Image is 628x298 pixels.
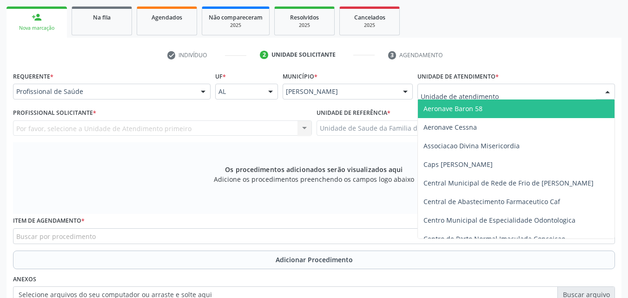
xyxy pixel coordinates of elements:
label: Item de agendamento [13,214,85,228]
div: Unidade solicitante [271,51,336,59]
div: 2025 [281,22,328,29]
span: Adicionar Procedimento [276,255,353,265]
label: Profissional Solicitante [13,106,96,120]
span: Não compareceram [209,13,263,21]
span: Caps [PERSON_NAME] [423,160,493,169]
label: Município [283,69,317,84]
span: Aeronave Baron 58 [423,104,483,113]
span: Na fila [93,13,111,21]
div: Nova marcação [13,25,60,32]
span: Agendados [152,13,182,21]
span: Centro Municipal de Especialidade Odontologica [423,216,575,225]
span: Associacao Divina Misericordia [423,141,520,150]
span: Central Municipal de Rede de Frio de [PERSON_NAME] [423,179,594,187]
span: [PERSON_NAME] [286,87,394,96]
label: Requerente [13,69,53,84]
span: Aeronave Cessna [423,123,477,132]
span: Adicione os procedimentos preenchendo os campos logo abaixo [214,174,414,184]
span: Centro de Parto Normal Imaculada Conceicao [423,234,565,243]
div: person_add [32,12,42,22]
label: UF [215,69,226,84]
label: Unidade de atendimento [417,69,499,84]
span: Central de Abastecimento Farmaceutico Caf [423,197,560,206]
span: AL [218,87,259,96]
span: Os procedimentos adicionados serão visualizados aqui [225,165,403,174]
input: Unidade de atendimento [421,87,596,106]
span: Profissional de Saúde [16,87,192,96]
button: Adicionar Procedimento [13,251,615,269]
span: Resolvidos [290,13,319,21]
span: Buscar por procedimento [16,232,96,241]
div: 2025 [209,22,263,29]
label: Unidade de referência [317,106,390,120]
div: 2 [260,51,268,59]
span: Cancelados [354,13,385,21]
div: 2025 [346,22,393,29]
